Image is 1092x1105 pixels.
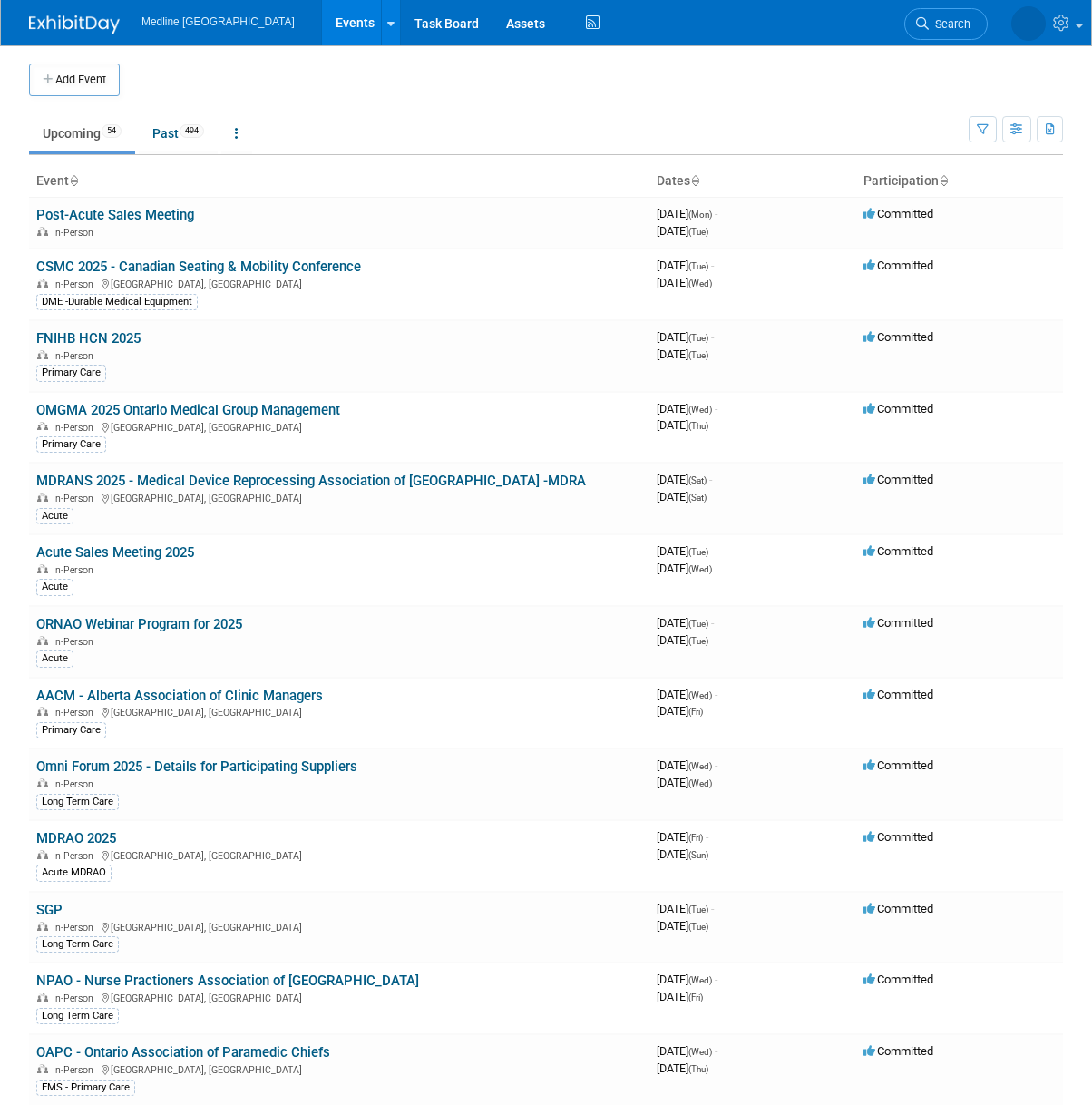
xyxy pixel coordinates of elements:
[36,1008,119,1024] div: Long Term Care
[863,830,933,844] span: Committed
[36,847,642,862] div: [GEOGRAPHIC_DATA], [GEOGRAPHIC_DATA]
[657,633,708,647] span: [DATE]
[711,544,714,558] span: -
[657,704,703,718] span: [DATE]
[688,227,708,237] span: (Tue)
[36,579,73,595] div: Acute
[688,350,708,360] span: (Tue)
[36,936,119,953] div: Long Term Care
[657,402,717,416] span: [DATE]
[863,616,933,630] span: Committed
[939,173,948,188] a: Sort by Participation Type
[53,422,99,434] span: In-Person
[36,490,642,504] div: [GEOGRAPHIC_DATA], [GEOGRAPHIC_DATA]
[863,402,933,416] span: Committed
[688,210,712,220] span: (Mon)
[657,902,714,915] span: [DATE]
[29,166,649,197] th: Event
[688,475,707,485] span: (Sat)
[688,833,703,843] span: (Fri)
[37,850,48,859] img: In-Person Event
[688,333,708,343] span: (Tue)
[711,902,714,915] span: -
[715,1044,717,1058] span: -
[688,993,703,1002] span: (Fri)
[36,830,116,846] a: MDRAO 2025
[657,990,703,1003] span: [DATE]
[688,1047,712,1057] span: (Wed)
[36,276,642,290] div: [GEOGRAPHIC_DATA], [GEOGRAPHIC_DATA]
[688,850,708,860] span: (Sun)
[36,207,194,223] a: Post-Acute Sales Meeting
[37,493,48,502] img: In-Person Event
[706,830,708,844] span: -
[36,973,419,989] a: NPAO - Nurse Practioners Association of [GEOGRAPHIC_DATA]
[141,15,295,28] span: Medline [GEOGRAPHIC_DATA]
[36,919,642,934] div: [GEOGRAPHIC_DATA], [GEOGRAPHIC_DATA]
[649,166,856,197] th: Dates
[863,330,933,344] span: Committed
[36,650,73,667] div: Acute
[36,294,198,310] div: DME -Durable Medical Equipment
[29,15,120,34] img: ExhibitDay
[715,973,717,986] span: -
[53,227,99,239] span: In-Person
[657,847,708,861] span: [DATE]
[180,124,204,138] span: 494
[657,276,712,289] span: [DATE]
[53,707,99,719] span: In-Person
[711,259,714,272] span: -
[688,975,712,985] span: (Wed)
[37,422,48,431] img: In-Person Event
[36,473,586,489] a: MDRANS 2025 - Medical Device Reprocessing Association of [GEOGRAPHIC_DATA] -MDRA
[657,688,717,701] span: [DATE]
[856,166,1063,197] th: Participation
[36,508,73,524] div: Acute
[37,279,48,288] img: In-Person Event
[863,758,933,772] span: Committed
[36,794,119,810] div: Long Term Care
[863,688,933,701] span: Committed
[36,865,112,881] div: Acute MDRAO
[863,259,933,272] span: Committed
[37,707,48,716] img: In-Person Event
[37,993,48,1002] img: In-Person Event
[36,616,242,632] a: ORNAO Webinar Program for 2025
[36,902,63,918] a: SGP
[53,1064,99,1076] span: In-Person
[688,564,712,574] span: (Wed)
[688,261,708,271] span: (Tue)
[53,850,99,862] span: In-Person
[863,1044,933,1058] span: Committed
[863,207,933,220] span: Committed
[36,402,340,418] a: OMGMA 2025 Ontario Medical Group Management
[36,1044,330,1061] a: OAPC - Ontario Association of Paramedic Chiefs
[53,279,99,290] span: In-Person
[657,919,708,933] span: [DATE]
[657,347,708,361] span: [DATE]
[657,776,712,789] span: [DATE]
[1011,6,1046,41] img: Violet Buha
[688,547,708,557] span: (Tue)
[36,758,357,775] a: Omni Forum 2025 - Details for Participating Suppliers
[688,1064,708,1074] span: (Thu)
[709,473,712,486] span: -
[53,493,99,504] span: In-Person
[904,8,988,40] a: Search
[688,707,703,717] span: (Fri)
[657,490,707,504] span: [DATE]
[69,173,78,188] a: Sort by Event Name
[688,761,712,771] span: (Wed)
[657,562,712,575] span: [DATE]
[37,227,48,236] img: In-Person Event
[37,778,48,787] img: In-Person Event
[36,330,141,347] a: FNIHB HCN 2025
[715,207,717,220] span: -
[36,990,642,1004] div: [GEOGRAPHIC_DATA], [GEOGRAPHIC_DATA]
[657,259,714,272] span: [DATE]
[657,1061,708,1075] span: [DATE]
[36,259,361,275] a: CSMC 2025 - Canadian Seating & Mobility Conference
[36,436,106,453] div: Primary Care
[102,124,122,138] span: 54
[688,905,708,914] span: (Tue)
